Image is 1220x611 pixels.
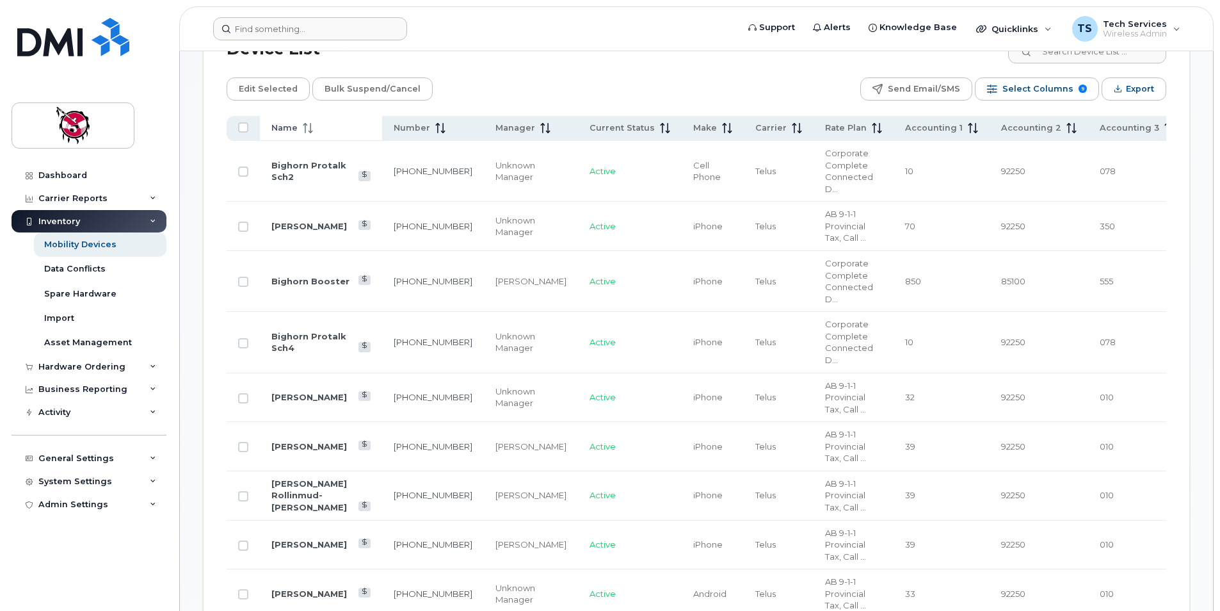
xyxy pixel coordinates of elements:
[271,276,349,286] a: Bighorn Booster
[495,441,566,453] div: [PERSON_NAME]
[755,337,776,347] span: Telus
[1100,392,1114,402] span: 010
[1079,85,1087,93] span: 9
[755,490,776,500] span: Telus
[825,528,866,562] span: AB 9-1-1 Provincial Tax, Call Display, Call Waiting, Conference Calling, Corporate Essential 40, ...
[325,79,421,99] span: Bulk Suspend/Cancel
[905,490,915,500] span: 39
[825,209,866,243] span: AB 9-1-1 Provincial Tax, Call Display, Call Waiting, Conference Calling, Corporate Essential 40, ...
[213,17,407,40] input: Find something...
[358,441,371,450] a: View Last Bill
[860,77,972,101] button: Send Email/SMS
[693,276,723,286] span: iPhone
[825,258,873,304] span: Corporate Complete Connected Device
[495,122,535,134] span: Manager
[1001,392,1025,402] span: 92250
[905,589,915,599] span: 33
[271,392,347,402] a: [PERSON_NAME]
[991,24,1038,34] span: Quicklinks
[590,276,616,286] span: Active
[825,148,873,194] span: Corporate Complete Connected Device
[824,21,851,34] span: Alerts
[1100,166,1116,176] span: 078
[1126,79,1154,99] span: Export
[693,160,721,183] span: Cell Phone
[755,392,776,402] span: Telus
[693,441,723,452] span: iPhone
[394,589,472,599] a: [PHONE_NUMBER]
[358,588,371,598] a: View Last Bill
[693,122,717,134] span: Make
[755,166,776,176] span: Telus
[394,221,472,231] a: [PHONE_NUMBER]
[271,589,347,599] a: [PERSON_NAME]
[271,221,347,231] a: [PERSON_NAME]
[1102,77,1166,101] button: Export
[755,589,776,599] span: Telus
[590,221,616,231] span: Active
[755,122,787,134] span: Carrier
[693,490,723,500] span: iPhone
[905,166,913,176] span: 10
[590,166,616,176] span: Active
[358,342,371,352] a: View Last Bill
[759,21,795,34] span: Support
[394,276,472,286] a: [PHONE_NUMBER]
[239,79,298,99] span: Edit Selected
[975,77,1099,101] button: Select Columns 9
[271,331,346,354] a: Bighorn Protalk Sch4
[1103,29,1167,39] span: Wireless Admin
[825,478,866,512] span: AB 9-1-1 Provincial Tax, Call Display, Call Waiting, Conference Calling, Corporate Essential 40, ...
[693,589,726,599] span: Android
[271,122,298,134] span: Name
[888,79,960,99] span: Send Email/SMS
[804,15,860,40] a: Alerts
[879,21,957,34] span: Knowledge Base
[1100,122,1159,134] span: Accounting 3
[590,122,655,134] span: Current Status
[495,330,566,354] div: Unknown Manager
[358,220,371,230] a: View Last Bill
[394,392,472,402] a: [PHONE_NUMBER]
[358,275,371,285] a: View Last Bill
[1001,490,1025,500] span: 92250
[825,429,866,463] span: AB 9-1-1 Provincial Tax, Call Display, Call Waiting, Conference Calling, Corporate Essential 40, ...
[495,215,566,238] div: Unknown Manager
[1001,276,1025,286] span: 85100
[905,122,963,134] span: Accounting 1
[755,441,776,452] span: Telus
[394,122,430,134] span: Number
[1100,490,1114,500] span: 010
[495,386,566,409] div: Unknown Manager
[1001,221,1025,231] span: 92250
[905,441,915,452] span: 39
[825,122,867,134] span: Rate Plan
[394,337,472,347] a: [PHONE_NUMBER]
[739,15,804,40] a: Support
[905,392,915,402] span: 32
[271,478,347,512] a: [PERSON_NAME] Rollinmud-[PERSON_NAME]
[271,441,347,452] a: [PERSON_NAME]
[271,160,346,183] a: Bighorn Protalk Sch2
[1100,589,1114,599] span: 010
[1100,337,1116,347] span: 078
[590,539,616,550] span: Active
[590,337,616,347] span: Active
[1063,16,1189,42] div: Tech Services
[1100,441,1114,452] span: 010
[358,171,371,181] a: View Last Bill
[1008,40,1166,63] input: Search Device List ...
[358,391,371,401] a: View Last Bill
[590,392,616,402] span: Active
[1100,539,1114,550] span: 010
[495,539,566,551] div: [PERSON_NAME]
[693,221,723,231] span: iPhone
[693,337,723,347] span: iPhone
[358,501,371,511] a: View Last Bill
[1001,337,1025,347] span: 92250
[755,539,776,550] span: Telus
[693,539,723,550] span: iPhone
[1002,79,1073,99] span: Select Columns
[1100,221,1115,231] span: 350
[394,166,472,176] a: [PHONE_NUMBER]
